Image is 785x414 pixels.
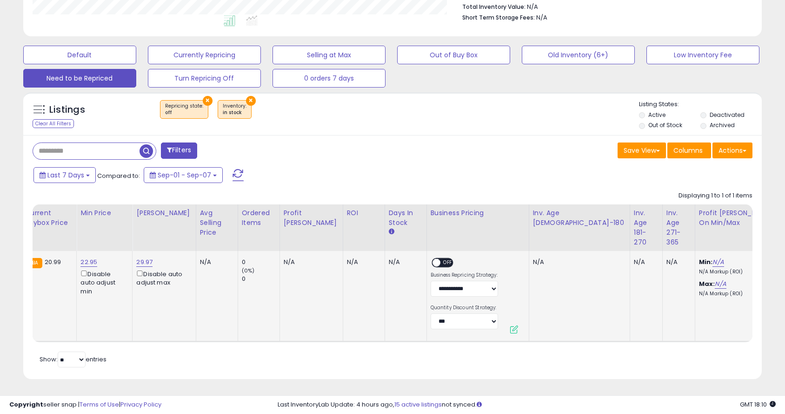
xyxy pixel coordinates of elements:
a: N/A [715,279,726,289]
p: N/A Markup (ROI) [699,291,776,297]
h5: Listings [49,103,85,116]
span: Columns [673,146,703,155]
button: Last 7 Days [33,167,96,183]
div: N/A [666,258,688,266]
div: [PERSON_NAME] [136,208,192,218]
strong: Copyright [9,400,43,409]
div: N/A [634,258,655,266]
span: 20.99 [45,258,61,266]
a: Privacy Policy [120,400,161,409]
div: N/A [347,258,378,266]
div: N/A [284,258,336,266]
label: Active [648,111,665,119]
label: Archived [710,121,735,129]
button: Save View [618,143,666,158]
div: Profit [PERSON_NAME] [284,208,339,228]
div: Inv. Age [DEMOGRAPHIC_DATA]-180 [533,208,626,228]
button: Default [23,46,136,64]
div: Inv. Age 181-270 [634,208,659,247]
button: Low Inventory Fee [646,46,759,64]
div: Profit [PERSON_NAME] on Min/Max [699,208,779,228]
b: Max: [699,279,715,288]
div: N/A [389,258,419,266]
div: seller snap | | [9,400,161,409]
span: Show: entries [40,355,106,364]
button: Actions [712,143,752,158]
span: Sep-01 - Sep-07 [158,170,211,180]
div: Clear All Filters [33,119,74,128]
b: Min: [699,258,713,266]
button: × [203,96,213,106]
button: Turn Repricing Off [148,69,261,88]
p: Listing States: [639,100,762,109]
label: Quantity Discount Strategy: [431,305,498,311]
div: Inv. Age 271-365 [666,208,691,247]
div: Current Buybox Price [25,208,73,228]
b: Short Term Storage Fees: [462,14,535,21]
a: N/A [712,258,724,267]
span: N/A [536,13,547,22]
span: Compared to: [97,171,140,180]
button: 0 orders 7 days [273,69,386,88]
span: Inventory : [223,102,246,116]
small: Days In Stock. [389,228,394,236]
li: N/A [462,0,746,12]
p: N/A Markup (ROI) [699,269,776,275]
span: OFF [440,259,455,267]
div: off [165,109,203,116]
div: Disable auto adjust max [136,269,188,287]
div: Displaying 1 to 1 of 1 items [679,191,752,200]
a: Terms of Use [80,400,119,409]
button: Selling at Max [273,46,386,64]
button: Old Inventory (6+) [522,46,635,64]
div: Business Pricing [431,208,525,218]
label: Business Repricing Strategy: [431,272,498,278]
label: Deactivated [710,111,745,119]
button: Need to be Repriced [23,69,136,88]
label: Out of Stock [648,121,682,129]
button: Currently Repricing [148,46,261,64]
div: Days In Stock [389,208,423,228]
div: Disable auto adjust min [80,269,125,296]
div: ROI [347,208,381,218]
span: Last 7 Days [47,170,84,180]
a: 22.95 [80,258,97,267]
span: 2025-09-15 18:10 GMT [740,400,776,409]
div: Ordered Items [242,208,276,228]
div: N/A [200,258,231,266]
div: 0 [242,275,279,283]
div: Min Price [80,208,128,218]
div: Last InventoryLab Update: 4 hours ago, not synced. [278,400,776,409]
small: FBA [25,258,42,268]
small: (0%) [242,267,255,274]
div: Avg Selling Price [200,208,234,238]
button: Columns [667,143,711,158]
button: Sep-01 - Sep-07 [144,167,223,183]
a: 15 active listings [394,400,442,409]
div: 0 [242,258,279,266]
span: Repricing state : [165,102,203,116]
button: × [246,96,256,106]
th: The percentage added to the cost of goods (COGS) that forms the calculator for Min & Max prices. [695,204,783,251]
a: 29.97 [136,258,153,267]
div: N/A [533,258,623,266]
b: Total Inventory Value: [462,3,526,11]
button: Filters [161,143,197,159]
button: Out of Buy Box [397,46,510,64]
div: in stock [223,109,246,116]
